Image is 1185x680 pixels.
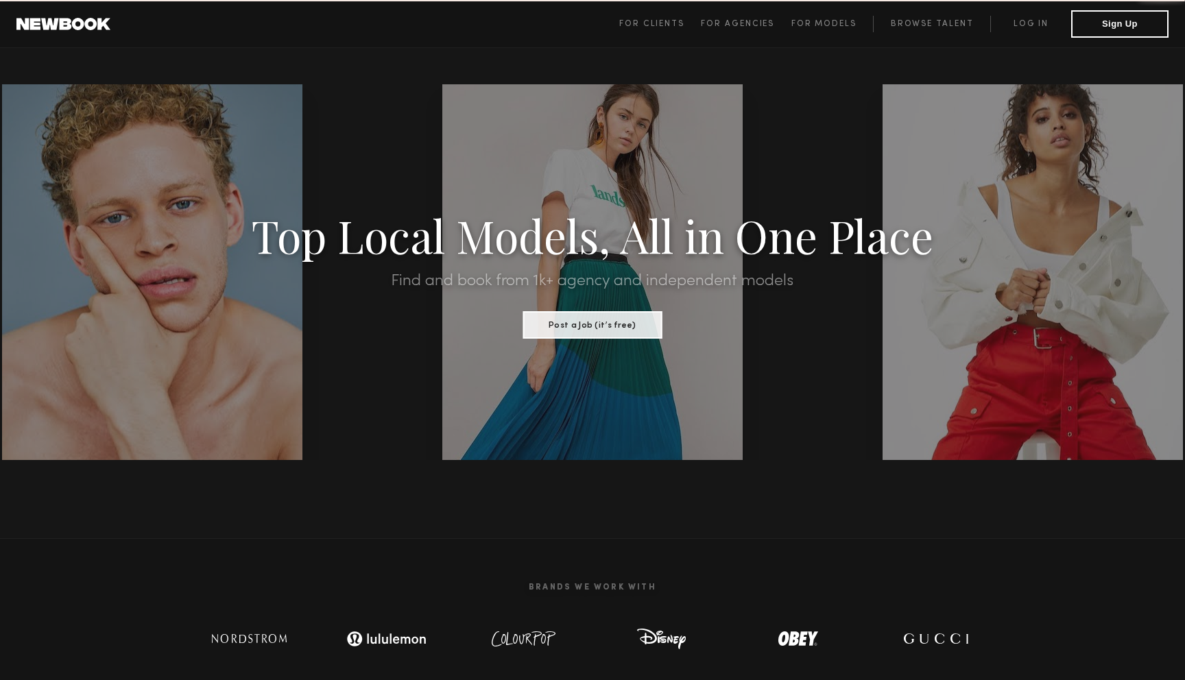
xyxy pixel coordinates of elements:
[523,316,662,331] a: Post a Job (it’s free)
[1071,10,1169,38] button: Sign Up
[181,566,1004,609] h2: Brands We Work With
[990,16,1071,32] a: Log in
[701,20,774,28] span: For Agencies
[89,214,1097,256] h1: Top Local Models, All in One Place
[701,16,791,32] a: For Agencies
[617,625,706,653] img: logo-disney.svg
[523,311,662,339] button: Post a Job (it’s free)
[873,16,990,32] a: Browse Talent
[791,16,874,32] a: For Models
[339,625,435,653] img: logo-lulu.svg
[891,625,980,653] img: logo-gucci.svg
[479,625,568,653] img: logo-colour-pop.svg
[619,20,684,28] span: For Clients
[89,273,1097,289] h2: Find and book from 1k+ agency and independent models
[202,625,298,653] img: logo-nordstrom.svg
[754,625,843,653] img: logo-obey.svg
[791,20,857,28] span: For Models
[619,16,701,32] a: For Clients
